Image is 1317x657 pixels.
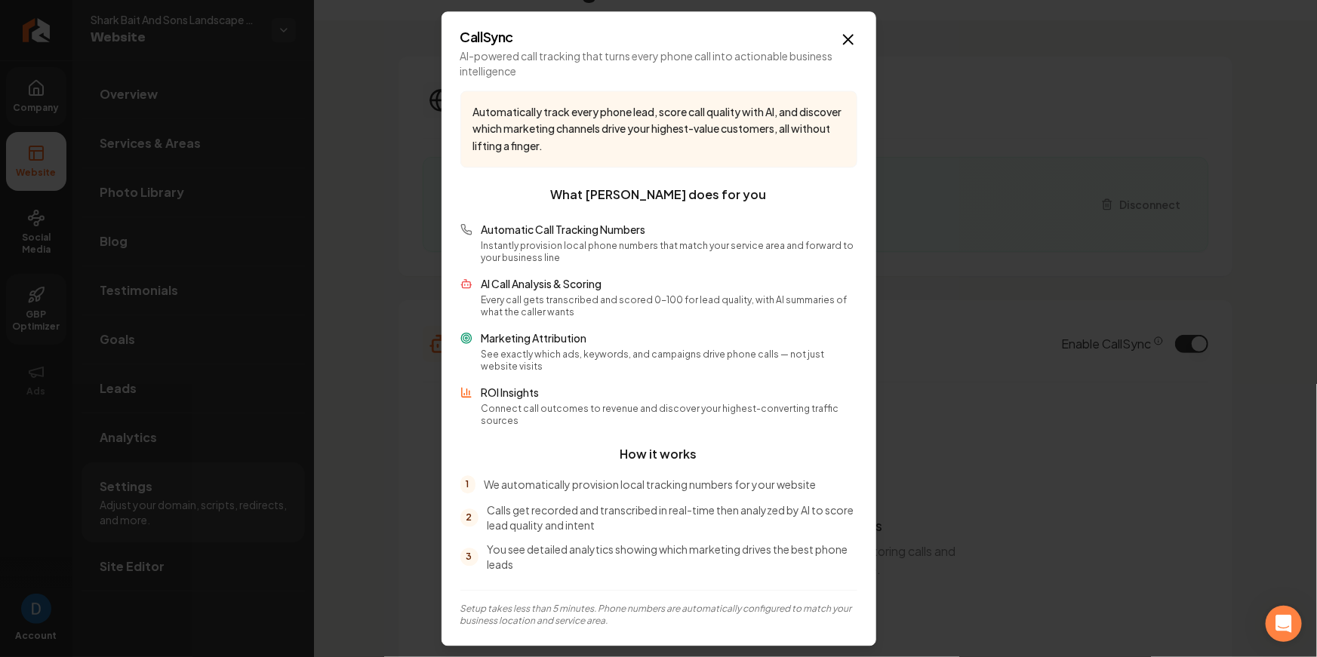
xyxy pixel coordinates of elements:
h3: What [PERSON_NAME] does for you [460,186,857,204]
span: 1 [460,475,475,493]
p: You see detailed analytics showing which marketing drives the best phone leads [488,542,857,572]
h2: CallSync [460,30,857,44]
p: AI Call Analysis & Scoring [482,276,857,291]
p: Connect call outcomes to revenue and discover your highest-converting traffic sources [482,403,857,427]
p: Marketing Attribution [482,330,857,345]
p: Automatic Call Tracking Numbers [482,222,857,237]
span: 3 [460,548,478,566]
p: Automatically track every phone lead, score call quality with AI, and discover which marketing ch... [473,103,845,155]
p: Setup takes less than 5 minutes. Phone numbers are automatically configured to match your busines... [460,603,857,627]
p: Instantly provision local phone numbers that match your service area and forward to your business... [482,240,857,264]
p: AI-powered call tracking that turns every phone call into actionable business intelligence [460,48,857,78]
p: ROI Insights [482,385,857,400]
p: Every call gets transcribed and scored 0-100 for lead quality, with AI summaries of what the call... [482,294,857,318]
p: We automatically provision local tracking numbers for your website [485,477,817,492]
span: 2 [460,508,478,527]
p: See exactly which ads, keywords, and campaigns drive phone calls — not just website visits [482,348,857,373]
h3: How it works [460,445,857,463]
p: Calls get recorded and transcribed in real-time then analyzed by AI to score lead quality and intent [488,502,857,533]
